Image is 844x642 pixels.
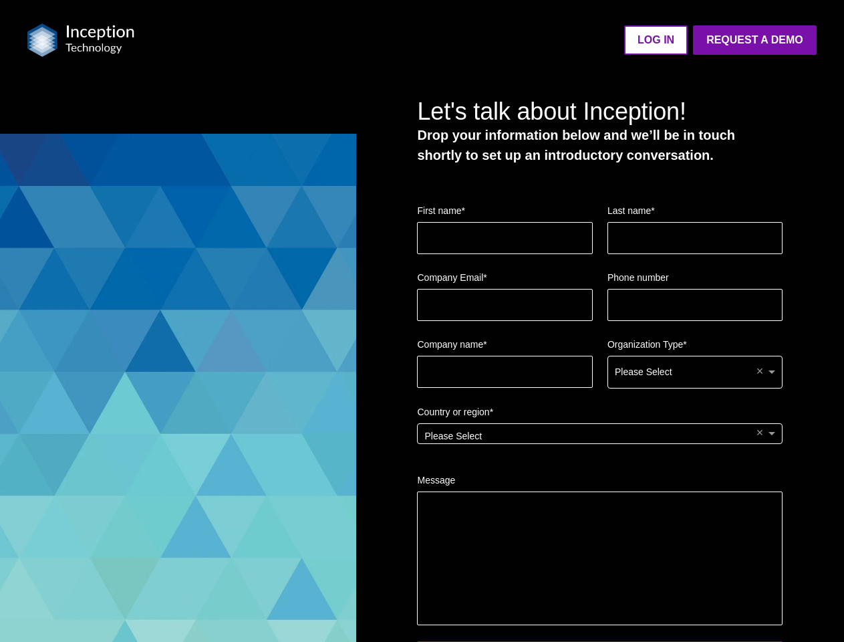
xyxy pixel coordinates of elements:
[706,34,803,45] strong: Request a Demo
[756,427,764,439] span: ×
[417,205,461,216] span: First name
[638,34,674,45] strong: LOG IN
[417,407,489,417] span: Country or region
[615,366,672,377] span: Please Select
[417,339,483,350] span: Company name
[417,125,783,165] p: Drop your information below and we’ll be in touch shortly to set up an introductory conversation.
[424,431,482,441] span: Please Select
[754,356,765,388] span: Clear value
[607,272,669,283] span: Phone number
[607,205,651,216] span: Last name
[607,339,683,350] span: Organization Type
[693,25,817,55] a: Request a Demo
[417,475,455,486] span: Message
[754,424,765,443] span: Clear value
[624,25,688,55] a: LOG IN
[756,365,764,377] span: ×
[417,272,483,283] span: Company Email
[417,98,783,125] h3: Let's talk about Inception!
